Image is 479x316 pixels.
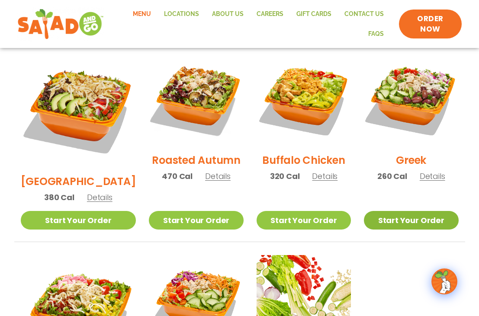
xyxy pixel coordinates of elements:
span: 260 Cal [377,170,407,182]
img: Product photo for Buffalo Chicken Salad [257,52,351,146]
span: Details [87,192,113,203]
span: 380 Cal [44,192,74,203]
span: Details [312,171,338,182]
img: Product photo for Greek Salad [364,52,458,146]
a: Contact Us [338,4,390,24]
span: Details [420,171,445,182]
a: Menu [126,4,158,24]
img: Product photo for Roasted Autumn Salad [149,52,243,146]
span: Details [205,171,231,182]
h2: Greek [396,153,426,168]
img: new-SAG-logo-768×292 [17,7,104,41]
a: Start Your Order [149,211,243,230]
a: FAQs [362,24,390,44]
nav: Menu [113,4,390,44]
a: GIFT CARDS [290,4,338,24]
img: Product photo for BBQ Ranch Salad [21,52,136,167]
a: Start Your Order [21,211,136,230]
a: ORDER NOW [399,10,462,39]
a: Start Your Order [257,211,351,230]
h2: Roasted Autumn [152,153,241,168]
span: ORDER NOW [408,14,453,35]
h2: Buffalo Chicken [262,153,345,168]
img: wpChatIcon [432,269,456,294]
span: 470 Cal [162,170,193,182]
a: Locations [158,4,206,24]
a: Careers [250,4,290,24]
h2: [GEOGRAPHIC_DATA] [21,174,136,189]
span: 320 Cal [270,170,300,182]
a: About Us [206,4,250,24]
a: Start Your Order [364,211,458,230]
